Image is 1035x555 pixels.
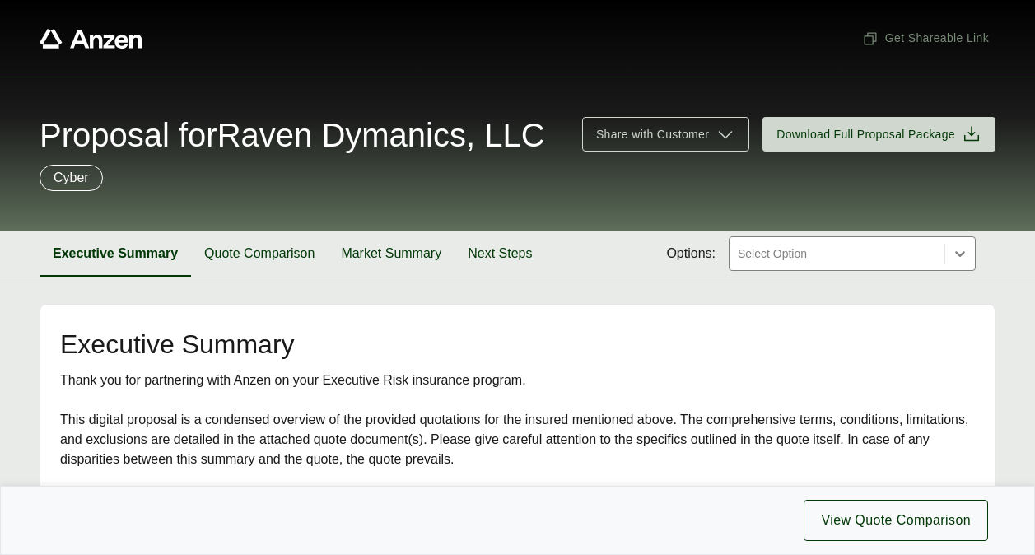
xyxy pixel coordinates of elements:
[821,511,971,530] span: View Quote Comparison
[40,119,545,152] span: Proposal for Raven Dymanics, LLC
[582,117,749,152] button: Share with Customer
[862,30,989,47] span: Get Shareable Link
[856,23,995,54] button: Get Shareable Link
[40,29,142,49] a: Anzen website
[191,231,328,277] button: Quote Comparison
[804,500,988,541] button: View Quote Comparison
[776,126,955,143] span: Download Full Proposal Package
[455,231,545,277] button: Next Steps
[54,168,89,188] p: Cyber
[762,117,995,152] button: Download Full Proposal Package
[596,126,709,143] span: Share with Customer
[60,371,975,469] div: Thank you for partnering with Anzen on your Executive Risk insurance program. This digital propos...
[666,244,716,264] span: Options:
[60,331,975,357] h2: Executive Summary
[328,231,455,277] button: Market Summary
[40,231,191,277] button: Executive Summary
